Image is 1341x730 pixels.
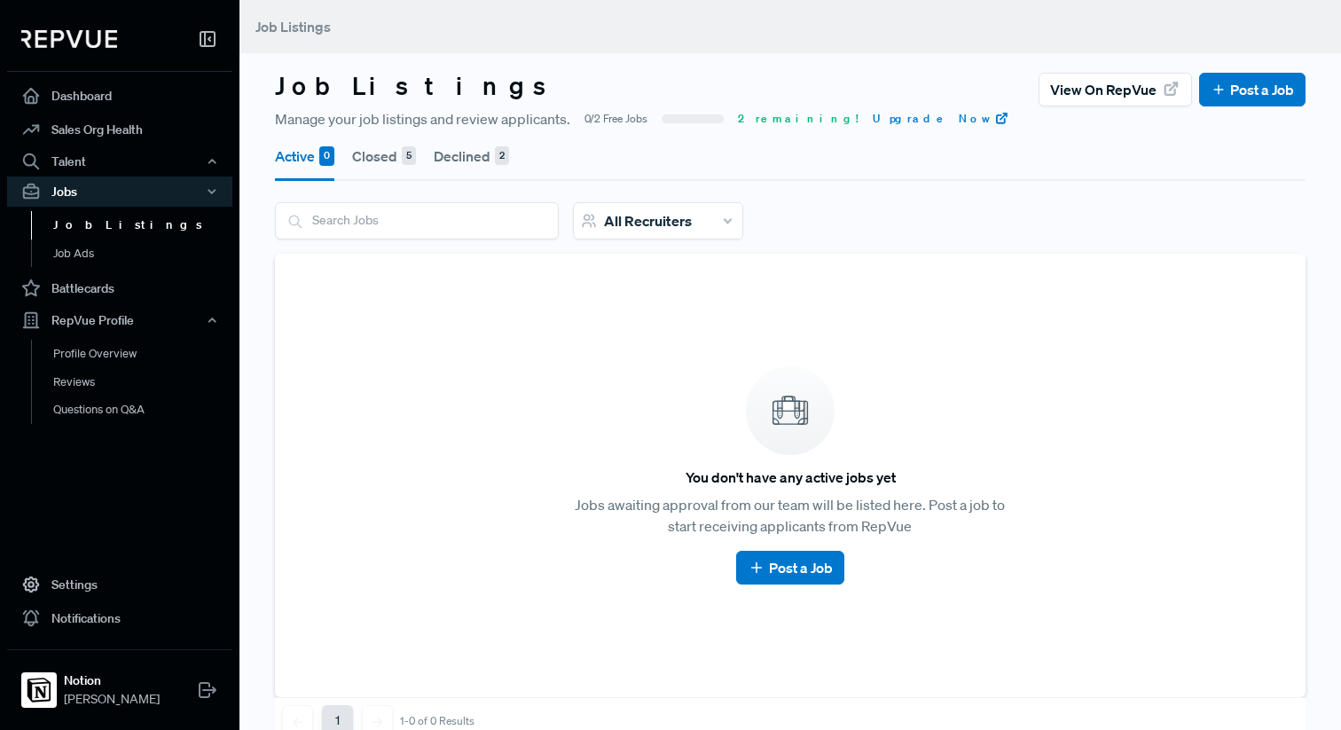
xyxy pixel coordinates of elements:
[7,649,232,716] a: NotionNotion[PERSON_NAME]
[275,131,334,181] button: Active 0
[434,131,509,181] button: Declined 2
[400,715,474,727] div: 1-0 of 0 Results
[275,108,570,130] span: Manage your job listings and review applicants.
[25,676,53,704] img: Notion
[255,18,331,35] span: Job Listings
[568,494,1012,537] p: Jobs awaiting approval from our team will be listed here. Post a job to start receiving applicant...
[7,271,232,305] a: Battlecards
[21,30,117,48] img: RepVue
[64,690,160,709] span: [PERSON_NAME]
[495,146,509,166] div: 2
[319,146,334,166] div: 0
[7,146,232,177] button: Talent
[31,368,256,396] a: Reviews
[275,71,562,101] h3: Job Listings
[1039,73,1192,106] button: View on RepVue
[7,568,232,601] a: Settings
[7,177,232,207] button: Jobs
[31,211,256,239] a: Job Listings
[604,212,692,230] span: All Recruiters
[64,671,160,690] strong: Notion
[31,396,256,424] a: Questions on Q&A
[738,111,859,127] span: 2 remaining!
[7,305,232,335] button: RepVue Profile
[584,111,647,127] span: 0/2 Free Jobs
[748,557,832,578] a: Post a Job
[31,340,256,368] a: Profile Overview
[873,111,1009,127] a: Upgrade Now
[7,79,232,113] a: Dashboard
[276,203,558,238] input: Search Jobs
[686,469,896,486] h6: You don't have any active jobs yet
[1199,73,1306,106] button: Post a Job
[736,551,843,585] button: Post a Job
[402,146,416,166] div: 5
[352,131,416,181] button: Closed 5
[7,601,232,635] a: Notifications
[1050,79,1157,100] span: View on RepVue
[7,113,232,146] a: Sales Org Health
[31,239,256,268] a: Job Ads
[1211,79,1294,100] a: Post a Job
